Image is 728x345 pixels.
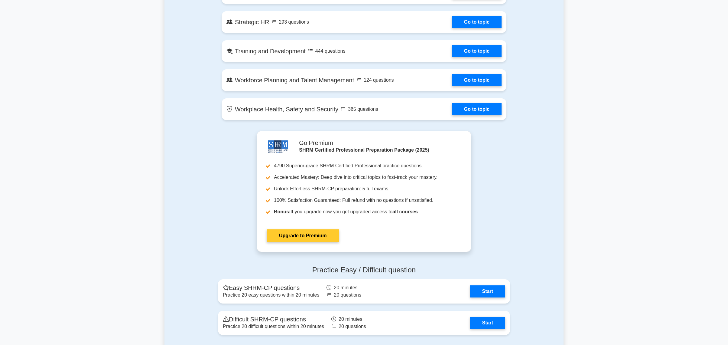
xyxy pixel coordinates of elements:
a: Go to topic [452,45,502,57]
a: Upgrade to Premium [267,229,339,242]
a: Go to topic [452,103,502,115]
a: Start [470,285,505,297]
a: Go to topic [452,74,502,86]
a: Start [470,317,505,329]
h4: Practice Easy / Difficult question [218,266,510,274]
a: Go to topic [452,16,502,28]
